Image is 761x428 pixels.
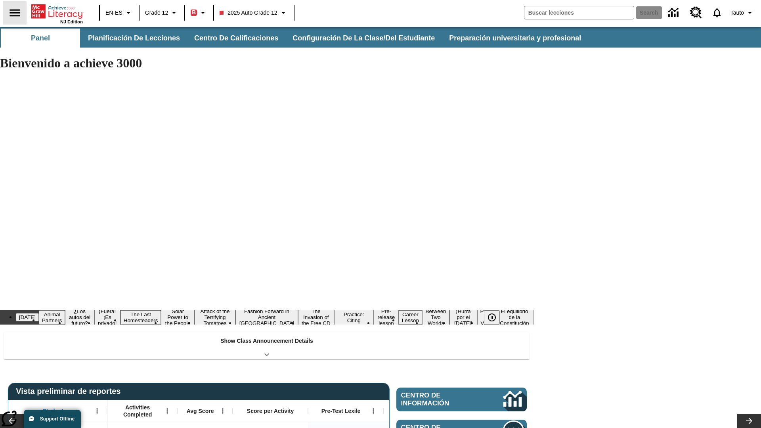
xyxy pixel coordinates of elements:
[40,416,75,422] span: Support Offline
[663,2,685,24] a: Centro de información
[216,6,291,20] button: Class: 2025 Auto Grade 12, Selecciona una clase
[102,6,136,20] button: Language: EN-ES, Selecciona un idioma
[43,407,63,415] span: Student
[16,387,124,396] span: Vista preliminar de reportes
[727,6,758,20] button: Perfil/Configuración
[286,29,441,48] button: Configuración de la clase/del estudiante
[477,307,495,327] button: Slide 15 Point of View
[31,4,83,19] a: Portada
[220,9,277,17] span: 2025 Auto Grade 12
[298,307,334,327] button: Slide 9 The Invasion of the Free CD
[399,310,422,325] button: Slide 12 Career Lesson
[111,404,164,418] span: Activities Completed
[142,6,182,20] button: Grado: Grade 12, Elige un grado
[188,29,285,48] button: Centro de calificaciones
[187,6,211,20] button: Boost El color de la clase es rojo. Cambiar el color de la clase.
[105,9,122,17] span: EN-ES
[161,307,194,327] button: Slide 6 Solar Power to the People
[120,310,161,325] button: Slide 5 The Last Homesteaders
[484,310,508,325] div: Pausar
[235,307,298,327] button: Slide 8 Fashion Forward in Ancient Rome
[24,410,81,428] button: Support Offline
[495,307,533,327] button: Slide 16 El equilibrio de la Constitución
[321,407,361,415] span: Pre-Test Lexile
[737,414,761,428] button: Carrusel de lecciones, seguir
[195,307,235,327] button: Slide 7 Attack of the Terrifying Tomatoes
[192,8,196,17] span: B
[187,407,214,415] span: Avg Score
[730,9,744,17] span: Tauto
[4,332,530,359] div: Show Class Announcement Details
[367,405,379,417] button: Abrir menú
[91,405,103,417] button: Abrir menú
[65,307,94,327] button: Slide 3 ¿Los autos del futuro?
[443,29,587,48] button: Preparación universitaria y profesional
[82,29,186,48] button: Planificación de lecciones
[401,392,476,407] span: Centro de información
[1,29,80,48] button: Panel
[145,9,168,17] span: Grade 12
[374,307,399,327] button: Slide 11 Pre-release lesson
[3,1,27,25] button: Abrir el menú lateral
[484,310,500,325] button: Pausar
[449,307,477,327] button: Slide 14 ¡Hurra por el Día de la Constitución!
[39,310,65,325] button: Slide 2 Animal Partners
[60,19,83,24] span: NJ Edition
[422,307,450,327] button: Slide 13 Between Two Worlds
[161,405,173,417] button: Abrir menú
[707,2,727,23] a: Notificaciones
[247,407,294,415] span: Score per Activity
[217,405,229,417] button: Abrir menú
[94,307,120,327] button: Slide 4 ¡Fuera! ¡Es privado!
[31,3,83,24] div: Portada
[220,337,313,345] p: Show Class Announcement Details
[334,304,374,331] button: Slide 10 Mixed Practice: Citing Evidence
[16,313,39,321] button: Slide 1 Día del Trabajo
[524,6,634,19] input: search field
[685,2,707,23] a: Centro de recursos, Se abrirá en una pestaña nueva.
[396,388,527,411] a: Centro de información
